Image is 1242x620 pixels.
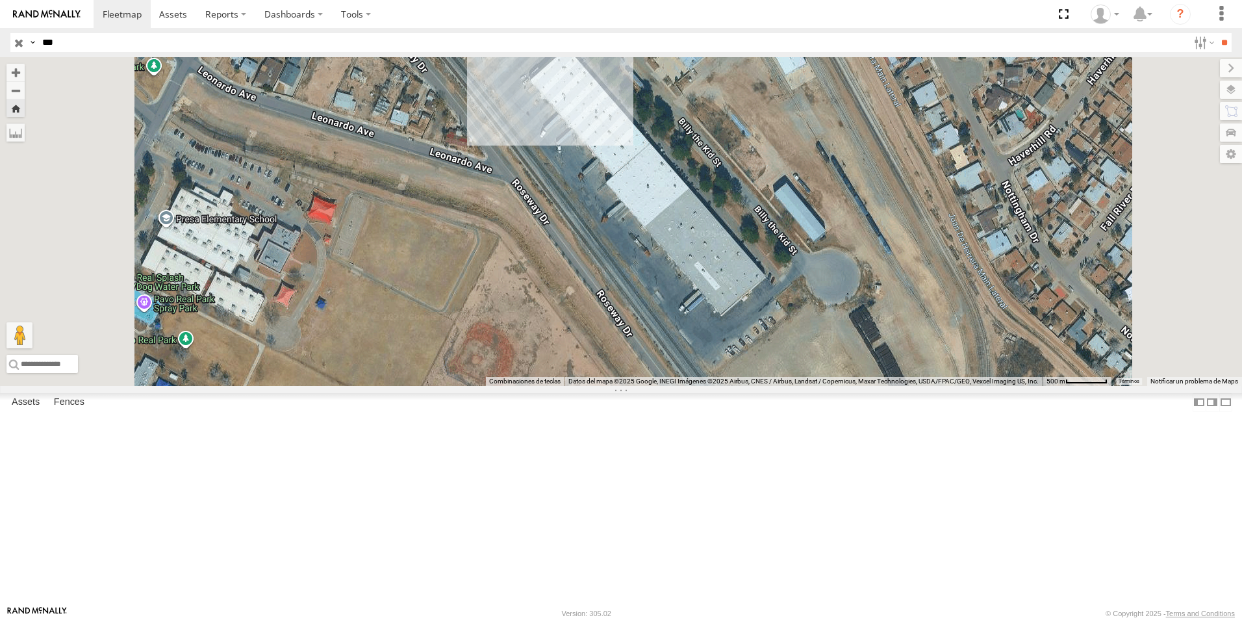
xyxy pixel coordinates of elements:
label: Search Filter Options [1189,33,1217,52]
a: Terms and Conditions [1166,610,1235,617]
a: Notificar un problema de Maps [1150,378,1238,385]
button: Escala del mapa: 500 m por 61 píxeles [1043,377,1111,386]
label: Dock Summary Table to the Left [1193,393,1206,412]
label: Search Query [27,33,38,52]
label: Hide Summary Table [1219,393,1232,412]
div: Zulma Brisa Rios [1086,5,1124,24]
a: Visit our Website [7,607,67,620]
label: Fences [47,393,91,411]
div: Version: 305.02 [562,610,611,617]
img: rand-logo.svg [13,10,81,19]
span: 500 m [1046,378,1065,385]
button: Combinaciones de teclas [489,377,561,386]
button: Zoom Home [6,99,25,117]
i: ? [1170,4,1191,25]
button: Zoom in [6,64,25,81]
button: Arrastra al hombrecito al mapa para abrir Street View [6,322,32,348]
label: Assets [5,393,46,411]
a: Términos [1119,379,1139,384]
div: © Copyright 2025 - [1106,610,1235,617]
label: Map Settings [1220,145,1242,163]
label: Measure [6,123,25,142]
button: Zoom out [6,81,25,99]
label: Dock Summary Table to the Right [1206,393,1219,412]
span: Datos del mapa ©2025 Google, INEGI Imágenes ©2025 Airbus, CNES / Airbus, Landsat / Copernicus, Ma... [568,378,1039,385]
